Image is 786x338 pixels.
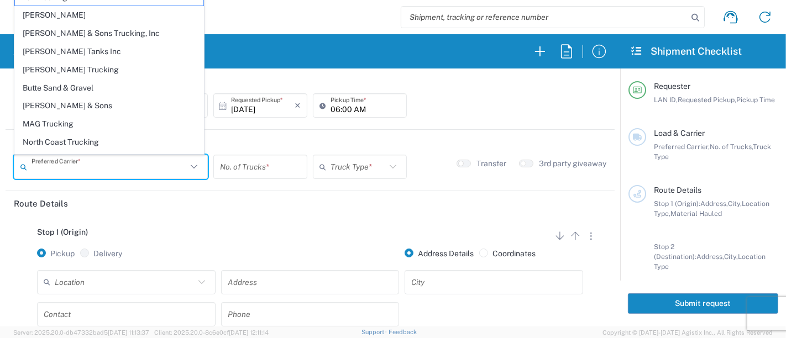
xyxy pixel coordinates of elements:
span: No. of Trucks, [710,142,753,151]
button: Submit request [628,293,778,314]
span: [PERSON_NAME] Trucking [15,61,203,78]
span: LAN ID, [654,96,678,104]
span: Butte Sand & Gravel [15,80,203,97]
label: 3rd party giveaway [539,159,606,168]
span: Material Hauled [670,209,722,218]
h2: Shipment Checklist [630,45,742,58]
span: Client: 2025.20.0-8c6e0cf [154,329,269,336]
span: [PERSON_NAME] & Sons [15,97,203,114]
span: Stop 1 (Origin) [37,228,88,236]
input: Shipment, tracking or reference number [401,7,688,28]
i: × [295,97,301,114]
label: Coordinates [479,249,536,258]
span: City, [724,252,738,261]
span: Northstate Aggregate [15,152,203,169]
label: Transfer [476,159,507,168]
label: Address Details [405,249,474,258]
span: [DATE] 11:13:37 [108,329,149,336]
span: Address, [696,252,724,261]
a: Support [361,329,389,335]
span: Pickup Time [736,96,775,104]
a: Feedback [389,329,417,335]
span: Requester [654,82,690,91]
span: Load & Carrier [654,129,705,138]
span: Stop 1 (Origin): [654,199,700,208]
span: Requested Pickup, [678,96,736,104]
span: City, [728,199,742,208]
span: North Coast Trucking [15,134,203,151]
span: Address, [700,199,728,208]
span: Copyright © [DATE]-[DATE] Agistix Inc., All Rights Reserved [602,328,773,337]
span: [DATE] 12:11:14 [229,329,269,336]
h2: Route Details [14,198,68,209]
span: Route Details [654,186,701,194]
span: Server: 2025.20.0-db47332bad5 [13,329,149,336]
span: Preferred Carrier, [654,142,710,151]
span: MAG Trucking [15,115,203,133]
span: Stop 2 (Destination): [654,242,696,261]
